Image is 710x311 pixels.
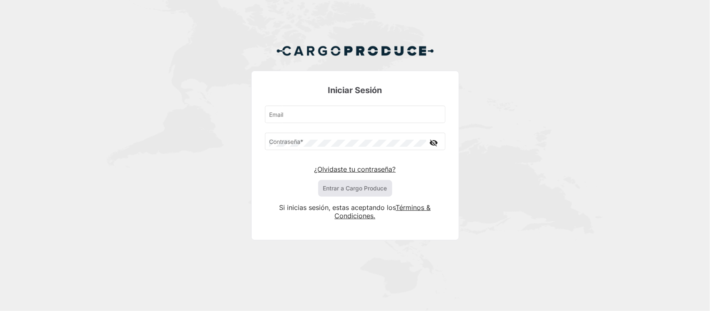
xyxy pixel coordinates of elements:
a: ¿Olvidaste tu contraseña? [314,165,396,173]
a: Términos & Condiciones. [335,203,431,220]
h3: Iniciar Sesión [265,84,445,96]
span: Si inicias sesión, estas aceptando los [280,203,396,212]
img: Cargo Produce Logo [276,41,434,61]
mat-icon: visibility_off [429,138,439,148]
